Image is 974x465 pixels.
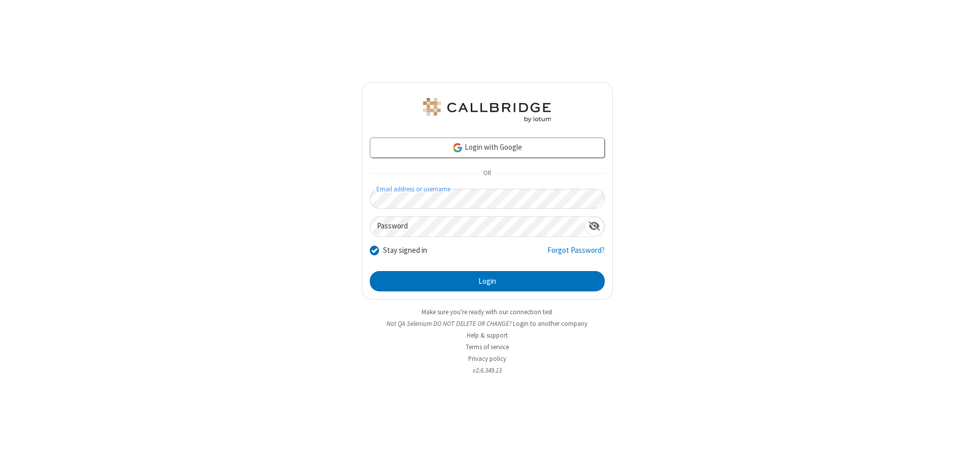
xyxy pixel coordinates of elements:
button: Login [370,271,605,291]
li: v2.6.349.13 [362,366,613,375]
a: Login with Google [370,138,605,158]
a: Make sure you're ready with our connection test [422,308,552,316]
a: Forgot Password? [547,245,605,264]
a: Help & support [467,331,508,340]
input: Email address or username [370,189,605,209]
label: Stay signed in [383,245,427,256]
a: Privacy policy [468,354,506,363]
img: google-icon.png [452,142,463,153]
a: Terms of service [466,343,509,351]
span: OR [479,167,495,181]
div: Show password [584,217,604,236]
input: Password [370,217,584,237]
img: QA Selenium DO NOT DELETE OR CHANGE [421,98,553,122]
li: Not QA Selenium DO NOT DELETE OR CHANGE? [362,319,613,328]
button: Login to another company [513,319,587,328]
